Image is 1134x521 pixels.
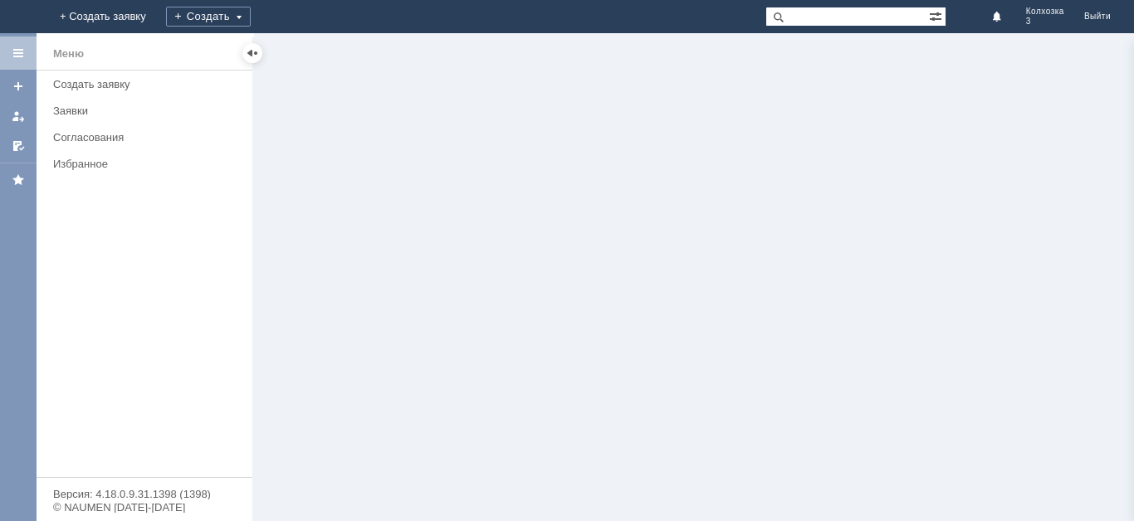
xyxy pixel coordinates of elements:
div: Заявки [53,105,242,117]
div: © NAUMEN [DATE]-[DATE] [53,502,236,513]
a: Мои заявки [5,103,32,129]
div: Версия: 4.18.0.9.31.1398 (1398) [53,489,236,499]
div: Скрыть меню [242,43,262,63]
div: Согласования [53,131,242,144]
a: Заявки [46,98,249,124]
a: Создать заявку [46,71,249,97]
div: Избранное [53,158,224,170]
span: 3 [1026,17,1064,27]
a: Создать заявку [5,73,32,100]
span: Расширенный поиск [929,7,946,23]
span: Колхозка [1026,7,1064,17]
a: Согласования [46,124,249,150]
div: Создать заявку [53,78,242,90]
a: Мои согласования [5,133,32,159]
div: Создать [166,7,251,27]
div: Меню [53,44,84,64]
